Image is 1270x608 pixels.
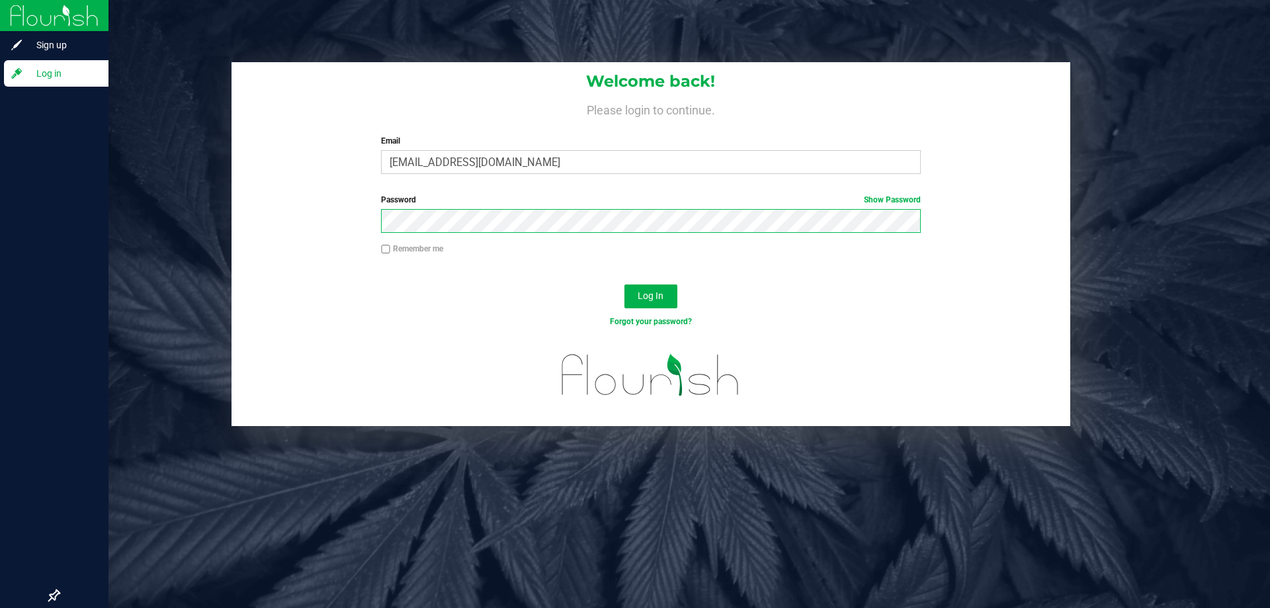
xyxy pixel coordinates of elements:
a: Forgot your password? [610,317,692,326]
inline-svg: Sign up [10,38,23,52]
span: Sign up [23,37,103,53]
span: Log in [23,65,103,81]
span: Password [381,195,416,204]
h4: Please login to continue. [232,101,1070,116]
img: flourish_logo.svg [546,341,755,409]
span: Log In [638,290,663,301]
label: Email [381,135,920,147]
input: Remember me [381,245,390,254]
h1: Welcome back! [232,73,1070,90]
button: Log In [624,284,677,308]
a: Show Password [864,195,921,204]
inline-svg: Log in [10,67,23,80]
label: Remember me [381,243,443,255]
